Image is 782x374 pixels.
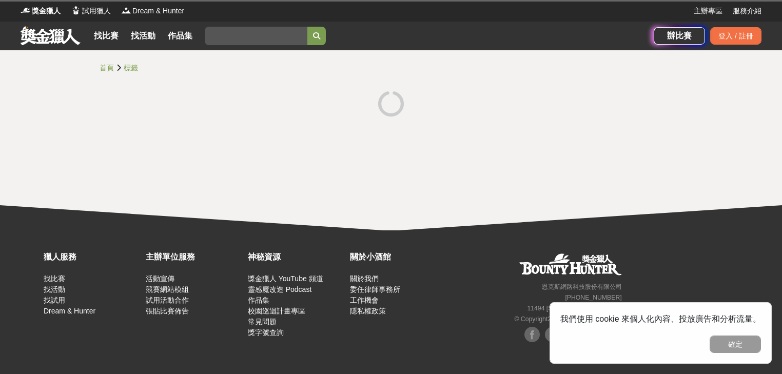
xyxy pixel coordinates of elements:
[350,285,400,293] a: 委任律師事務所
[90,29,123,43] a: 找比賽
[527,305,621,312] small: 11494 [STREET_ADDRESS] 3 樓
[82,6,111,16] span: 試用獵人
[560,314,761,323] span: 我們使用 cookie 來個人化內容、投放廣告和分析流量。
[350,296,379,304] a: 工作機會
[100,64,114,72] a: 首頁
[733,6,761,16] a: 服務介紹
[146,285,189,293] a: 競賽網站模組
[524,327,540,342] img: Facebook
[248,328,284,337] a: 獎字號查詢
[127,29,160,43] a: 找活動
[248,296,269,304] a: 作品集
[121,6,184,16] a: LogoDream & Hunter
[21,6,61,16] a: Logo獎金獵人
[248,285,311,293] a: 靈感魔改造 Podcast
[545,327,560,342] img: Facebook
[44,296,65,304] a: 找試用
[121,5,131,15] img: Logo
[44,251,141,263] div: 獵人服務
[44,285,65,293] a: 找活動
[21,5,31,15] img: Logo
[654,27,705,45] a: 辦比賽
[694,6,722,16] a: 主辦專區
[146,274,174,283] a: 活動宣傳
[44,274,65,283] a: 找比賽
[32,6,61,16] span: 獎金獵人
[71,6,111,16] a: Logo試用獵人
[514,316,621,323] small: © Copyright 2025 . All Rights Reserved.
[248,251,345,263] div: 神秘資源
[132,6,184,16] span: Dream & Hunter
[565,294,621,301] small: [PHONE_NUMBER]
[146,307,189,315] a: 張貼比賽佈告
[146,251,243,263] div: 主辦單位服務
[146,296,189,304] a: 試用活動合作
[710,336,761,353] button: 確定
[44,307,95,315] a: Dream & Hunter
[248,274,323,283] a: 獎金獵人 YouTube 頻道
[248,307,305,315] a: 校園巡迴計畫專區
[124,64,138,72] a: 標籤
[164,29,197,43] a: 作品集
[71,5,81,15] img: Logo
[542,283,622,290] small: 恩克斯網路科技股份有限公司
[350,307,386,315] a: 隱私權政策
[350,251,447,263] div: 關於小酒館
[350,274,379,283] a: 關於我們
[710,27,761,45] div: 登入 / 註冊
[248,318,277,326] a: 常見問題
